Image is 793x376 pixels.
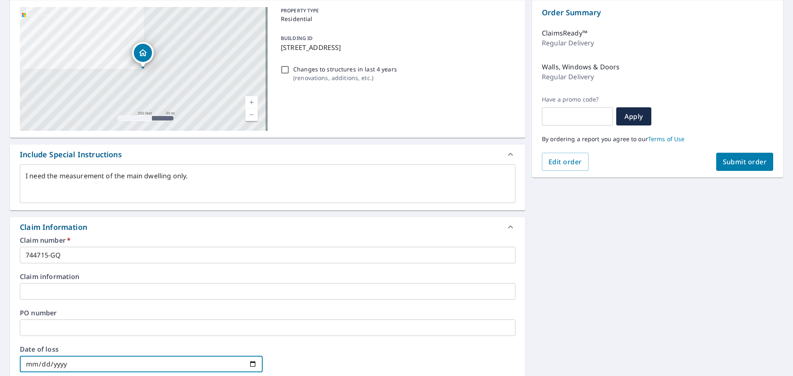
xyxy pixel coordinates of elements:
[542,96,613,103] label: Have a promo code?
[20,273,515,280] label: Claim information
[716,153,774,171] button: Submit order
[20,149,122,160] div: Include Special Instructions
[542,28,587,38] p: ClaimsReady™
[10,217,525,237] div: Claim Information
[132,42,154,68] div: Dropped pin, building 1, Residential property, 48401 County Road J Karval, CO 80823
[293,73,397,82] p: ( renovations, additions, etc. )
[26,172,510,196] textarea: I need the measurement of the main dwelling only.
[20,237,515,244] label: Claim number
[542,135,773,143] p: By ordering a report you agree to our
[623,112,645,121] span: Apply
[548,157,582,166] span: Edit order
[20,222,87,233] div: Claim Information
[281,14,512,23] p: Residential
[648,135,685,143] a: Terms of Use
[542,38,594,48] p: Regular Delivery
[542,7,773,18] p: Order Summary
[281,43,512,52] p: [STREET_ADDRESS]
[20,346,263,352] label: Date of loss
[542,62,620,72] p: Walls, Windows & Doors
[245,96,258,109] a: Current Level 17, Zoom In
[281,7,512,14] p: PROPERTY TYPE
[616,107,651,125] button: Apply
[281,35,313,42] p: BUILDING ID
[245,109,258,121] a: Current Level 17, Zoom Out
[542,72,594,82] p: Regular Delivery
[542,153,589,171] button: Edit order
[293,65,397,73] p: Changes to structures in last 4 years
[10,144,525,164] div: Include Special Instructions
[723,157,767,166] span: Submit order
[20,310,515,316] label: PO number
